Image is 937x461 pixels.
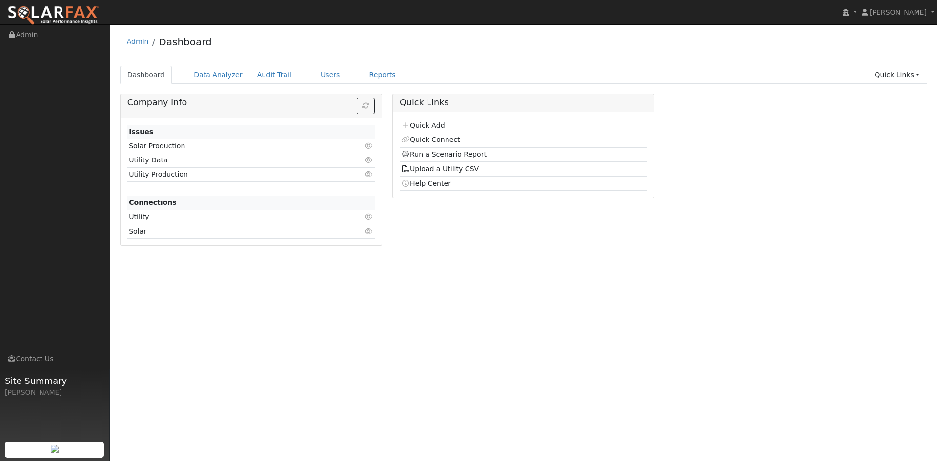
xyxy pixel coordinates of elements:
[186,66,250,84] a: Data Analyzer
[7,5,99,26] img: SolarFax
[870,8,927,16] span: [PERSON_NAME]
[365,157,373,163] i: Click to view
[129,128,153,136] strong: Issues
[401,136,460,143] a: Quick Connect
[159,36,212,48] a: Dashboard
[401,165,479,173] a: Upload a Utility CSV
[120,66,172,84] a: Dashboard
[867,66,927,84] a: Quick Links
[365,228,373,235] i: Click to view
[127,210,335,224] td: Utility
[365,171,373,178] i: Click to view
[5,374,104,387] span: Site Summary
[51,445,59,453] img: retrieve
[365,213,373,220] i: Click to view
[5,387,104,398] div: [PERSON_NAME]
[127,98,375,108] h5: Company Info
[365,142,373,149] i: Click to view
[400,98,647,108] h5: Quick Links
[362,66,403,84] a: Reports
[127,38,149,45] a: Admin
[401,150,487,158] a: Run a Scenario Report
[401,121,445,129] a: Quick Add
[127,167,335,181] td: Utility Production
[250,66,299,84] a: Audit Trail
[127,139,335,153] td: Solar Production
[127,224,335,239] td: Solar
[127,153,335,167] td: Utility Data
[129,199,177,206] strong: Connections
[401,180,451,187] a: Help Center
[313,66,347,84] a: Users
